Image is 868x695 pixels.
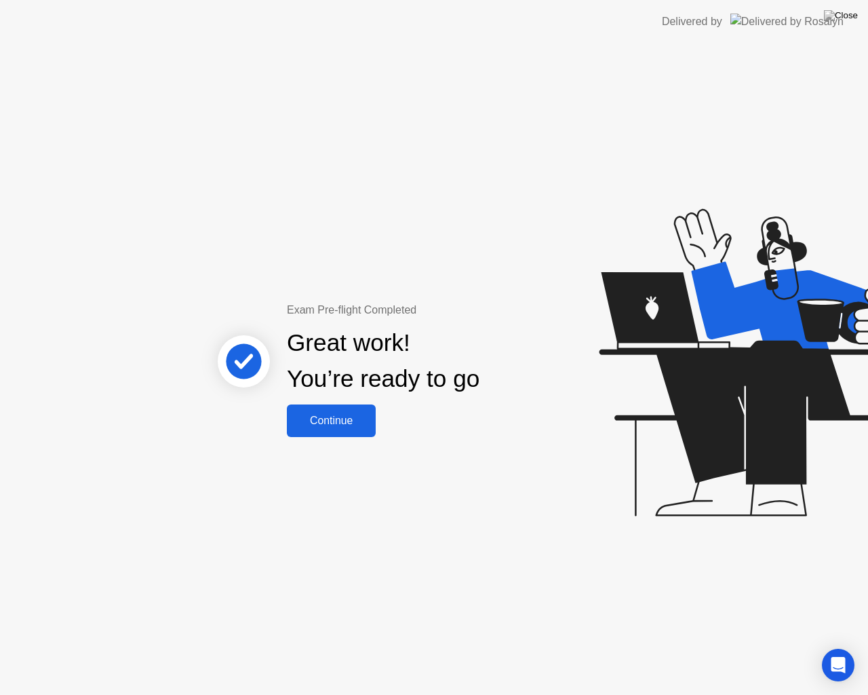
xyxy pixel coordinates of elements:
[662,14,722,30] div: Delivered by
[287,325,479,397] div: Great work! You’re ready to go
[291,415,372,427] div: Continue
[287,405,376,437] button: Continue
[824,10,858,21] img: Close
[287,302,567,318] div: Exam Pre-flight Completed
[730,14,844,29] img: Delivered by Rosalyn
[822,649,854,681] div: Open Intercom Messenger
